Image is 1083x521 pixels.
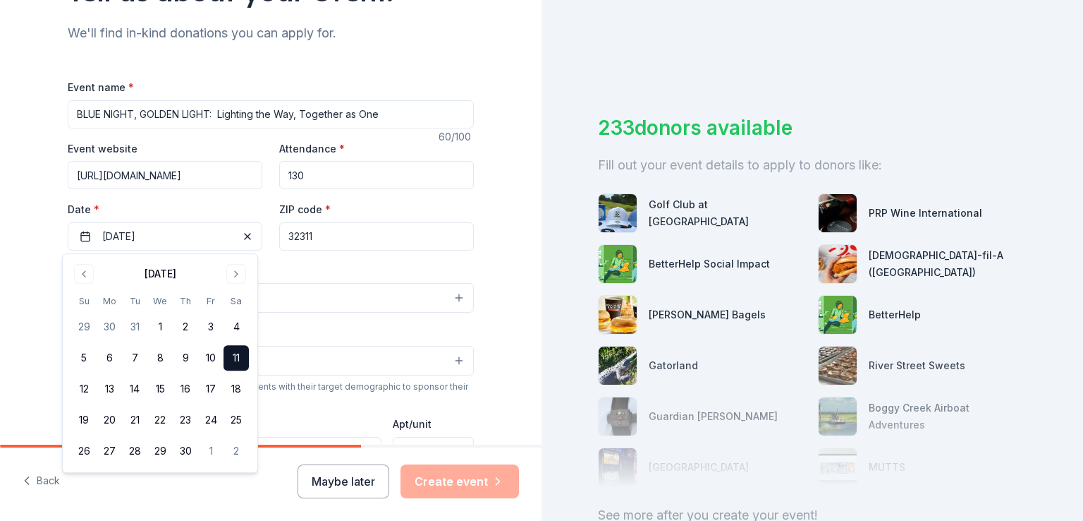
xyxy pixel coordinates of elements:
th: Tuesday [122,294,147,309]
input: 12345 (U.S. only) [279,222,474,251]
button: 24 [198,407,224,433]
button: Select [68,346,474,376]
button: 2 [224,438,249,464]
label: Date [68,203,262,217]
button: 1 [198,438,224,464]
th: Friday [198,294,224,309]
button: Select [68,283,474,313]
button: 8 [147,345,173,371]
button: 4 [224,314,249,340]
label: Attendance [279,142,345,156]
button: 31 [122,314,147,340]
th: Saturday [224,294,249,309]
button: 29 [147,438,173,464]
div: We use this information to help brands find events with their target demographic to sponsor their... [68,381,474,404]
button: 2 [173,314,198,340]
button: 11 [224,345,249,371]
th: Sunday [71,294,97,309]
button: 10 [198,345,224,371]
button: 18 [224,376,249,402]
button: 15 [147,376,173,402]
button: 3 [198,314,224,340]
div: We'll find in-kind donations you can apply for. [68,22,474,44]
div: 233 donors available [598,113,1027,143]
button: 19 [71,407,97,433]
img: photo for BetterHelp [819,296,857,334]
div: [DATE] [145,265,176,282]
button: Maybe later [298,465,389,498]
button: 14 [122,376,147,402]
input: 20 [279,161,474,189]
div: [DEMOGRAPHIC_DATA]-fil-A ([GEOGRAPHIC_DATA]) [869,247,1027,281]
button: 28 [122,438,147,464]
button: 1 [147,314,173,340]
button: 16 [173,376,198,402]
button: 20 [97,407,122,433]
button: 26 [71,438,97,464]
input: https://www... [68,161,262,189]
div: BetterHelp Social Impact [649,256,770,273]
button: 30 [173,438,198,464]
button: 17 [198,376,224,402]
th: Wednesday [147,294,173,309]
input: # [393,437,474,465]
button: 25 [224,407,249,433]
button: 7 [122,345,147,371]
button: 9 [173,345,198,371]
label: Event website [68,142,137,156]
button: 5 [71,345,97,371]
div: PRP Wine International [869,205,982,222]
button: Go to next month [226,264,246,284]
button: 22 [147,407,173,433]
div: [PERSON_NAME] Bagels [649,306,766,323]
button: 6 [97,345,122,371]
img: photo for Bruegger's Bagels [599,296,637,334]
button: 21 [122,407,147,433]
button: 12 [71,376,97,402]
label: Apt/unit [393,417,432,431]
div: BetterHelp [869,306,921,323]
button: [DATE] [68,222,262,251]
div: 60 /100 [439,128,474,145]
button: 27 [97,438,122,464]
img: photo for BetterHelp Social Impact [599,245,637,283]
button: 13 [97,376,122,402]
img: photo for Golf Club at Summerbrooke [599,194,637,232]
div: Fill out your event details to apply to donors like: [598,154,1027,176]
img: photo for Chick-fil-A (Tallahassee) [819,245,857,283]
button: Go to previous month [74,264,94,284]
th: Monday [97,294,122,309]
button: 29 [71,314,97,340]
button: 30 [97,314,122,340]
img: photo for PRP Wine International [819,194,857,232]
button: Back [23,467,60,496]
div: Golf Club at [GEOGRAPHIC_DATA] [649,196,807,230]
label: Event name [68,80,134,95]
button: 23 [173,407,198,433]
label: ZIP code [279,203,331,217]
th: Thursday [173,294,198,309]
input: Spring Fundraiser [68,100,474,128]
